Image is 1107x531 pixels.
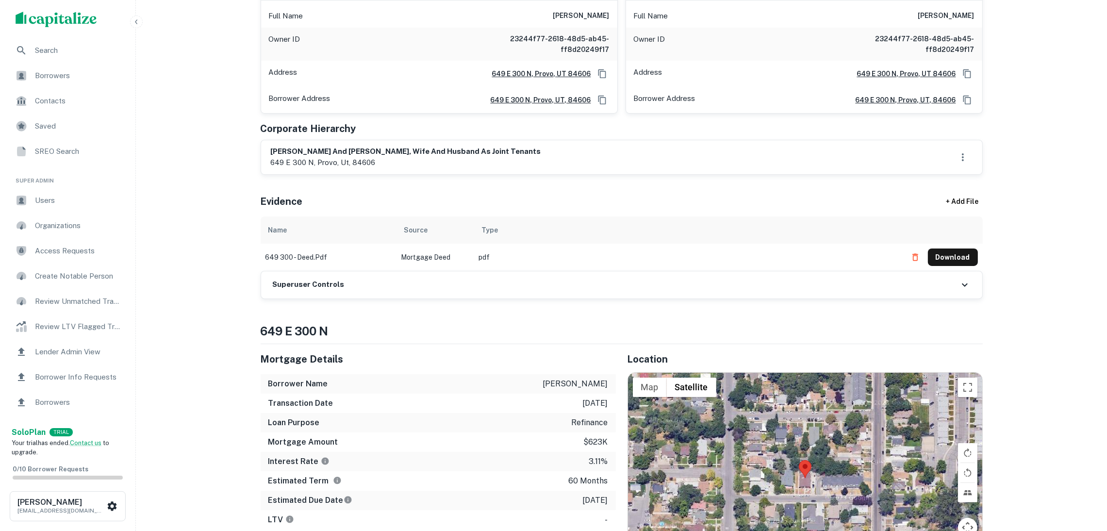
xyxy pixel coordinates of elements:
a: Borrowers [8,64,128,87]
p: - [605,514,608,526]
a: Saved [8,115,128,138]
a: Search [8,39,128,62]
p: 649 e 300 n, provo, ut, 84606 [271,157,541,168]
span: Create Notable Person [35,270,122,282]
h6: [PERSON_NAME] [918,10,975,22]
span: Review LTV Flagged Transactions [35,321,122,332]
a: Contacts [8,89,128,113]
h5: Location [628,352,983,366]
svg: LTVs displayed on the website are for informational purposes only and may be reported incorrectly... [285,515,294,524]
button: Tilt map [958,483,977,502]
button: Rotate map clockwise [958,443,977,463]
p: refinance [572,417,608,429]
button: Rotate map counterclockwise [958,463,977,482]
h4: 649 e 300 n [261,322,983,340]
button: Copy Address [960,66,975,81]
h6: [PERSON_NAME] and [PERSON_NAME], wife and husband as joint tenants [271,146,541,157]
span: Borrowers [35,70,122,82]
span: Users [35,195,122,206]
a: Borrower Info Requests [8,365,128,389]
div: TRIAL [50,428,73,436]
p: Owner ID [269,33,300,55]
a: Review LTV Flagged Transactions [8,315,128,338]
span: Access Requests [35,245,122,257]
h6: Interest Rate [268,456,330,467]
a: Users [8,189,128,212]
p: Owner ID [634,33,665,55]
span: Saved [35,120,122,132]
div: scrollable content [261,216,983,271]
span: 0 / 10 Borrower Requests [13,465,88,473]
svg: Term is based on a standard schedule for this type of loan. [333,476,342,485]
h6: 23244f77-2618-48d5-ab45-ff8d20249f17 [858,33,975,55]
div: + Add File [928,193,996,211]
a: Access Requests [8,239,128,263]
span: Borrower Info Requests [35,371,122,383]
a: Organizations [8,214,128,237]
h6: 649 e 300 n, provo, UT, 84606 [483,95,591,105]
button: Download [928,249,978,266]
a: Lender Admin View [8,340,128,364]
p: [PERSON_NAME] [543,378,608,390]
th: Source [397,216,474,244]
p: Full Name [634,10,668,22]
p: [DATE] [583,398,608,409]
a: SoloPlan [12,427,46,438]
svg: Estimate is based on a standard schedule for this type of loan. [344,496,352,504]
span: Borrowers [35,397,122,408]
a: 649 E 300 N, Provo, UT 84606 [849,68,956,79]
h6: Estimated Due Date [268,495,352,506]
p: $623k [584,436,608,448]
p: Address [269,66,297,81]
h6: [PERSON_NAME] [553,10,610,22]
span: Organizations [35,220,122,232]
p: Address [634,66,662,81]
iframe: Chat Widget [1058,453,1107,500]
p: [EMAIL_ADDRESS][DOMAIN_NAME] [17,506,105,515]
td: Mortgage Deed [397,244,474,271]
a: 649 E 300 N, Provo, UT 84606 [484,68,591,79]
a: 649 e 300 n, provo, UT, 84606 [848,95,956,105]
span: Search [35,45,122,56]
span: Lender Admin View [35,346,122,358]
div: Name [268,224,287,236]
a: Create Notable Person [8,265,128,288]
div: Borrowers [8,391,128,414]
button: [PERSON_NAME][EMAIL_ADDRESS][DOMAIN_NAME] [10,491,126,521]
td: pdf [474,244,902,271]
button: Delete file [907,249,924,265]
span: Your trial has ended. to upgrade. [12,439,109,456]
a: Email Testing [8,416,128,439]
span: Contacts [35,95,122,107]
a: Review Unmatched Transactions [8,290,128,313]
button: Copy Address [595,66,610,81]
h5: Evidence [261,194,303,209]
p: Borrower Address [634,93,695,107]
h5: Mortgage Details [261,352,616,366]
strong: Solo Plan [12,428,46,437]
h6: Transaction Date [268,398,333,409]
p: Full Name [269,10,303,22]
span: SREO Search [35,146,122,157]
div: Source [404,224,428,236]
button: Show street map [633,378,667,397]
h6: LTV [268,514,294,526]
h6: [PERSON_NAME] [17,498,105,506]
th: Name [261,216,397,244]
a: SREO Search [8,140,128,163]
p: Borrower Address [269,93,330,107]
